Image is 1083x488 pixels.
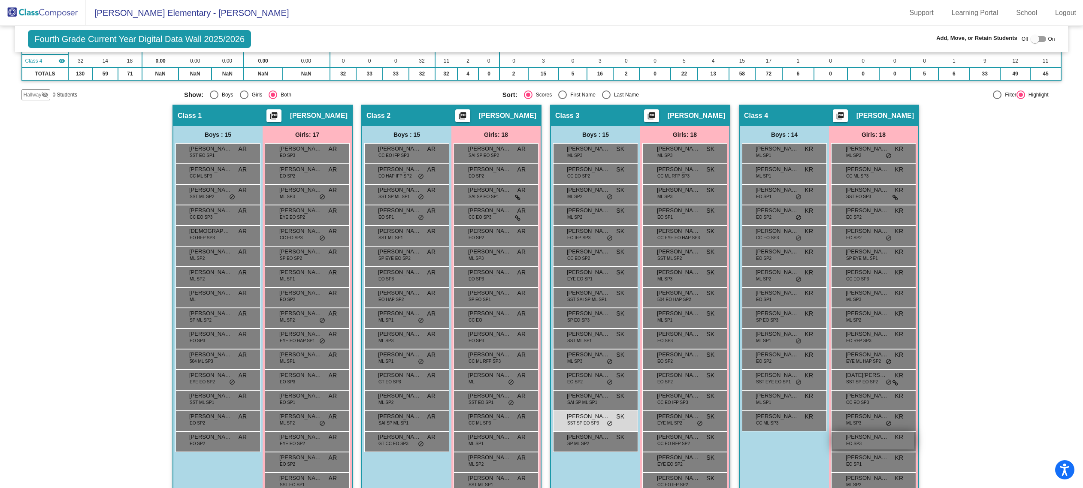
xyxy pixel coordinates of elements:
[468,165,511,174] span: [PERSON_NAME]
[418,173,424,180] span: do_not_disturb_alt
[68,54,93,67] td: 32
[567,235,590,241] span: EO IFP SP3
[846,214,862,220] span: EO SP2
[280,255,302,262] span: SP EO SP2
[532,91,552,99] div: Scores
[911,67,938,80] td: 5
[243,54,283,67] td: 0.00
[551,126,640,143] div: Boys : 15
[279,165,322,174] span: [PERSON_NAME]
[814,54,847,67] td: 0
[517,227,526,236] span: AR
[178,67,212,80] td: NaN
[567,247,610,256] span: [PERSON_NAME]
[243,67,283,80] td: NaN
[435,54,457,67] td: 11
[756,255,771,262] span: EO SP2
[567,165,610,174] span: [PERSON_NAME]
[277,91,291,99] div: Both
[879,54,911,67] td: 0
[383,67,409,80] td: 33
[409,54,436,67] td: 32
[329,186,337,195] span: AR
[178,54,212,67] td: 0.00
[378,173,411,179] span: EO HAP IFP SP2
[555,111,579,120] span: Class 3
[329,165,337,174] span: AR
[567,173,590,179] span: CC EO SP2
[756,165,799,174] span: [PERSON_NAME]
[189,165,232,174] span: [PERSON_NAME]
[378,145,421,153] span: [PERSON_NAME]
[698,67,729,80] td: 13
[280,276,295,282] span: ML SP1
[266,109,281,122] button: Print Students Details
[189,206,232,215] span: [PERSON_NAME]
[744,111,768,120] span: Class 4
[1048,35,1055,43] span: On
[657,165,700,174] span: [PERSON_NAME]
[846,247,889,256] span: [PERSON_NAME]
[378,276,394,282] span: EO SP3
[280,173,295,179] span: EO SP2
[567,186,610,194] span: [PERSON_NAME] ([PERSON_NAME]) [PERSON_NAME]
[646,111,656,124] mat-icon: picture_as_pdf
[796,214,802,221] span: do_not_disturb_alt
[502,91,517,99] span: Sort:
[418,214,424,221] span: do_not_disturb_alt
[435,67,457,80] td: 32
[729,67,756,80] td: 58
[895,165,903,174] span: KR
[616,247,624,256] span: SK
[706,186,714,195] span: SK
[239,227,247,236] span: AR
[528,67,559,80] td: 15
[567,268,610,277] span: [PERSON_NAME]
[239,165,247,174] span: AR
[729,54,756,67] td: 15
[451,126,541,143] div: Girls: 18
[886,235,892,242] span: do_not_disturb_alt
[93,67,118,80] td: 59
[671,67,698,80] td: 22
[457,67,479,80] td: 4
[329,268,337,277] span: AR
[330,54,357,67] td: 0
[846,186,889,194] span: [PERSON_NAME]
[455,109,470,122] button: Print Students Details
[671,54,698,67] td: 5
[657,193,672,200] span: ML SP3
[479,111,536,120] span: [PERSON_NAME]
[142,54,178,67] td: 0.00
[427,186,436,195] span: AR
[190,193,214,200] span: SST ML SP2
[846,193,871,200] span: SST EO SP3
[607,194,613,201] span: do_not_disturb_alt
[517,145,526,154] span: AR
[567,227,610,235] span: [PERSON_NAME]
[1048,6,1083,20] a: Logout
[846,152,861,159] span: ML SP2
[616,186,624,195] span: SK
[639,67,671,80] td: 0
[740,126,829,143] div: Boys : 14
[756,206,799,215] span: [PERSON_NAME]
[846,235,862,241] span: EO SP2
[212,67,243,80] td: NaN
[936,34,1017,42] span: Add, Move, or Retain Students
[517,186,526,195] span: AR
[846,206,889,215] span: [PERSON_NAME]
[613,67,640,80] td: 2
[847,54,879,67] td: 0
[805,165,813,174] span: KR
[290,111,348,120] span: [PERSON_NAME]
[755,67,782,80] td: 72
[706,206,714,215] span: SK
[706,227,714,236] span: SK
[330,67,357,80] td: 32
[1000,54,1031,67] td: 12
[58,57,65,64] mat-icon: visibility
[212,54,243,67] td: 0.00
[279,206,322,215] span: [PERSON_NAME]
[657,255,682,262] span: SST ML SP2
